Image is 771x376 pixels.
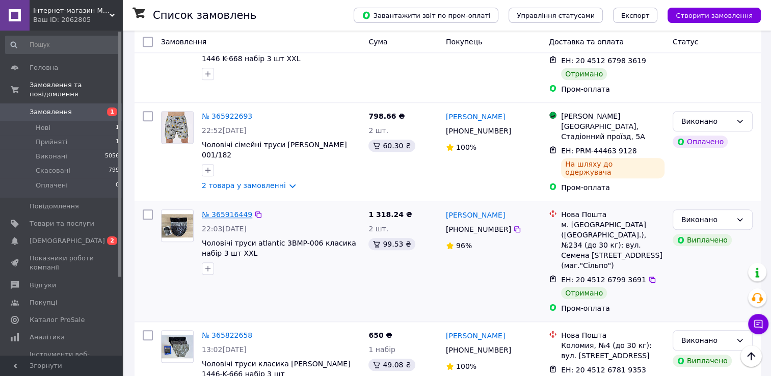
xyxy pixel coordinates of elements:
div: [GEOGRAPHIC_DATA], Стадіонний проїзд, 5А [561,121,664,142]
a: 2 товара у замовленні [202,181,286,190]
a: Чоловічі труси atlantic 3BMP-006 класика набір 3 шт XXL [202,239,356,257]
div: Отримано [561,287,607,299]
span: Створити замовлення [676,12,753,19]
div: Коломия, №4 (до 30 кг): вул. [STREET_ADDRESS] [561,340,664,361]
span: Інтернет-магазин Моя білизна [33,6,110,15]
input: Пошук [5,36,120,54]
span: 5056 [105,152,119,161]
a: Фото товару [161,209,194,242]
div: 49.08 ₴ [368,359,415,371]
div: Ваш ID: 2062805 [33,15,122,24]
span: Покупці [30,298,57,307]
span: 2 шт. [368,126,388,135]
span: ЕН: 20 4512 6799 3691 [561,276,646,284]
span: 1 набір [368,345,395,354]
div: Нова Пошта [561,209,664,220]
span: [PHONE_NUMBER] [446,127,511,135]
button: Управління статусами [509,8,603,23]
span: ЕН: 20 4512 6798 3619 [561,57,646,65]
span: 96% [456,241,472,250]
span: 650 ₴ [368,331,392,339]
div: Оплачено [673,136,728,148]
span: [DEMOGRAPHIC_DATA] [30,236,105,246]
div: На шляху до одержувача [561,158,664,178]
span: Прийняті [36,138,67,147]
a: Фото товару [161,330,194,363]
button: Створити замовлення [668,8,761,23]
span: Замовлення [161,38,206,46]
div: Виконано [681,116,732,127]
span: 2 шт. [368,225,388,233]
span: 1 [116,138,119,147]
div: Пром-оплата [561,182,664,193]
button: Чат з покупцем [748,314,768,334]
button: Завантажити звіт по пром-оплаті [354,8,498,23]
img: Фото товару [162,112,193,143]
span: Експорт [621,12,650,19]
span: 22:52[DATE] [202,126,247,135]
div: Виконано [681,335,732,346]
span: Доставка та оплата [549,38,624,46]
span: Статус [673,38,699,46]
button: Експорт [613,8,658,23]
span: 100% [456,143,476,151]
a: Чоловічі сімейні труси [PERSON_NAME] 001/182 [202,141,347,159]
span: [PHONE_NUMBER] [446,346,511,354]
div: м. [GEOGRAPHIC_DATA] ([GEOGRAPHIC_DATA].), №234 (до 30 кг): вул. Семена [STREET_ADDRESS] (маг."Сі... [561,220,664,271]
span: Нові [36,123,50,132]
span: Скасовані [36,166,70,175]
a: № 365822658 [202,331,252,339]
a: [PERSON_NAME] [446,112,505,122]
span: 22:03[DATE] [202,225,247,233]
div: 99.53 ₴ [368,238,415,250]
span: [PHONE_NUMBER] [446,225,511,233]
button: Наверх [740,345,762,367]
a: № 365922693 [202,112,252,120]
div: Нова Пошта [561,330,664,340]
a: [PERSON_NAME] [446,331,505,341]
span: 1 [107,108,117,116]
span: Замовлення [30,108,72,117]
span: 2 [107,236,117,245]
span: Аналітика [30,333,65,342]
div: Виконано [681,214,732,225]
div: 60.30 ₴ [368,140,415,152]
h1: Список замовлень [153,9,256,21]
span: Покупець [446,38,482,46]
span: Замовлення та повідомлення [30,80,122,99]
div: Пром-оплата [561,84,664,94]
img: Фото товару [162,335,193,359]
span: Відгуки [30,281,56,290]
span: Виконані [36,152,67,161]
span: Каталог ProSale [30,315,85,325]
a: Створити замовлення [657,11,761,19]
div: Отримано [561,68,607,80]
span: 13:02[DATE] [202,345,247,354]
span: Повідомлення [30,202,79,211]
span: Оплачені [36,181,68,190]
a: № 365916449 [202,210,252,219]
span: 798.66 ₴ [368,112,405,120]
span: ЕН: PRM-44463 9128 [561,147,636,155]
span: 1 318.24 ₴ [368,210,412,219]
span: Товари та послуги [30,219,94,228]
span: Cума [368,38,387,46]
div: Виплачено [673,355,732,367]
a: Фото товару [161,111,194,144]
span: Показники роботи компанії [30,254,94,272]
span: ЕН: 20 4512 6781 9353 [561,366,646,374]
span: 1 [116,123,119,132]
span: Інструменти веб-майстра та SEO [30,350,94,368]
a: [PERSON_NAME] [446,210,505,220]
span: Головна [30,63,58,72]
span: 100% [456,362,476,370]
div: Виплачено [673,234,732,246]
span: Завантажити звіт по пром-оплаті [362,11,490,20]
span: 0 [116,181,119,190]
div: Пром-оплата [561,303,664,313]
div: [PERSON_NAME] [561,111,664,121]
img: Фото товару [162,214,193,237]
span: 799 [109,166,119,175]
